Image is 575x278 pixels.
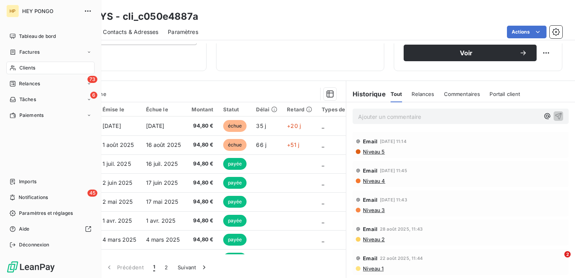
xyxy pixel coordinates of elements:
[256,122,266,129] span: 35 j
[287,106,312,113] div: Retard
[6,261,55,273] img: Logo LeanPay
[168,28,198,36] span: Paramètres
[190,122,213,130] span: 94,80 €
[362,178,385,184] span: Niveau 4
[363,255,378,261] span: Email
[404,45,537,61] button: Voir
[146,236,180,243] span: 4 mars 2025
[380,197,407,202] span: [DATE] 11:43
[223,139,247,151] span: échue
[223,106,247,113] div: Statut
[190,217,213,225] span: 94,80 €
[256,106,277,113] div: Délai
[190,179,213,187] span: 94,80 €
[223,120,247,132] span: échue
[413,50,519,56] span: Voir
[153,263,155,271] span: 1
[19,178,36,185] span: Imports
[322,106,397,113] div: Types de dépenses / revenus
[146,217,176,224] span: 1 avr. 2025
[223,196,247,208] span: payée
[223,234,247,246] span: payée
[380,256,423,261] span: 22 août 2025, 11:44
[490,91,520,97] span: Portail client
[363,226,378,232] span: Email
[103,28,158,36] span: Contacts & Adresses
[19,49,40,56] span: Factures
[362,207,385,213] span: Niveau 3
[380,139,406,144] span: [DATE] 11:14
[507,26,547,38] button: Actions
[380,227,423,231] span: 28 août 2025, 11:43
[102,179,133,186] span: 2 juin 2025
[6,223,95,235] a: Aide
[146,122,165,129] span: [DATE]
[548,251,567,270] iframe: Intercom live chat
[190,106,213,113] div: Montant
[146,160,178,167] span: 16 juil. 2025
[190,160,213,168] span: 94,80 €
[19,194,48,201] span: Notifications
[22,8,79,14] span: HEY PONGO
[160,259,173,276] button: 2
[363,197,378,203] span: Email
[256,141,266,148] span: 66 j
[146,198,178,205] span: 17 mai 2025
[287,122,301,129] span: +20 j
[223,177,247,189] span: payée
[190,236,213,244] span: 94,80 €
[322,236,324,243] span: _
[391,91,402,97] span: Tout
[322,122,324,129] span: _
[322,198,324,205] span: _
[362,148,385,155] span: Niveau 5
[223,215,247,227] span: payée
[101,259,148,276] button: Précédent
[412,91,434,97] span: Relances
[19,64,35,71] span: Clients
[19,80,40,87] span: Relances
[87,76,97,83] span: 73
[90,92,97,99] span: 6
[102,106,137,113] div: Émise le
[380,168,407,173] span: [DATE] 11:45
[190,198,213,206] span: 94,80 €
[102,160,131,167] span: 1 juil. 2025
[223,158,247,170] span: payée
[322,141,324,148] span: _
[346,89,386,99] h6: Historique
[87,190,97,197] span: 45
[102,198,133,205] span: 2 mai 2025
[362,236,385,242] span: Niveau 2
[146,141,181,148] span: 16 août 2025
[19,225,30,233] span: Aide
[146,179,178,186] span: 17 juin 2025
[6,5,19,17] div: HP
[223,253,247,265] span: payée
[362,265,383,272] span: Niveau 1
[102,217,132,224] span: 1 avr. 2025
[444,91,480,97] span: Commentaires
[102,236,137,243] span: 4 mars 2025
[19,96,36,103] span: Tâches
[148,259,160,276] button: 1
[146,106,181,113] div: Échue le
[190,141,213,149] span: 94,80 €
[102,141,134,148] span: 1 août 2025
[322,179,324,186] span: _
[363,138,378,145] span: Email
[70,9,198,24] h3: MIRALYS - cli_c050e4887a
[19,112,44,119] span: Paiements
[287,141,299,148] span: +51 j
[363,167,378,174] span: Email
[19,241,49,248] span: Déconnexion
[322,217,324,224] span: _
[19,33,56,40] span: Tableau de bord
[102,122,121,129] span: [DATE]
[564,251,571,257] span: 2
[173,259,213,276] button: Suivant
[19,210,73,217] span: Paramètres et réglages
[322,160,324,167] span: _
